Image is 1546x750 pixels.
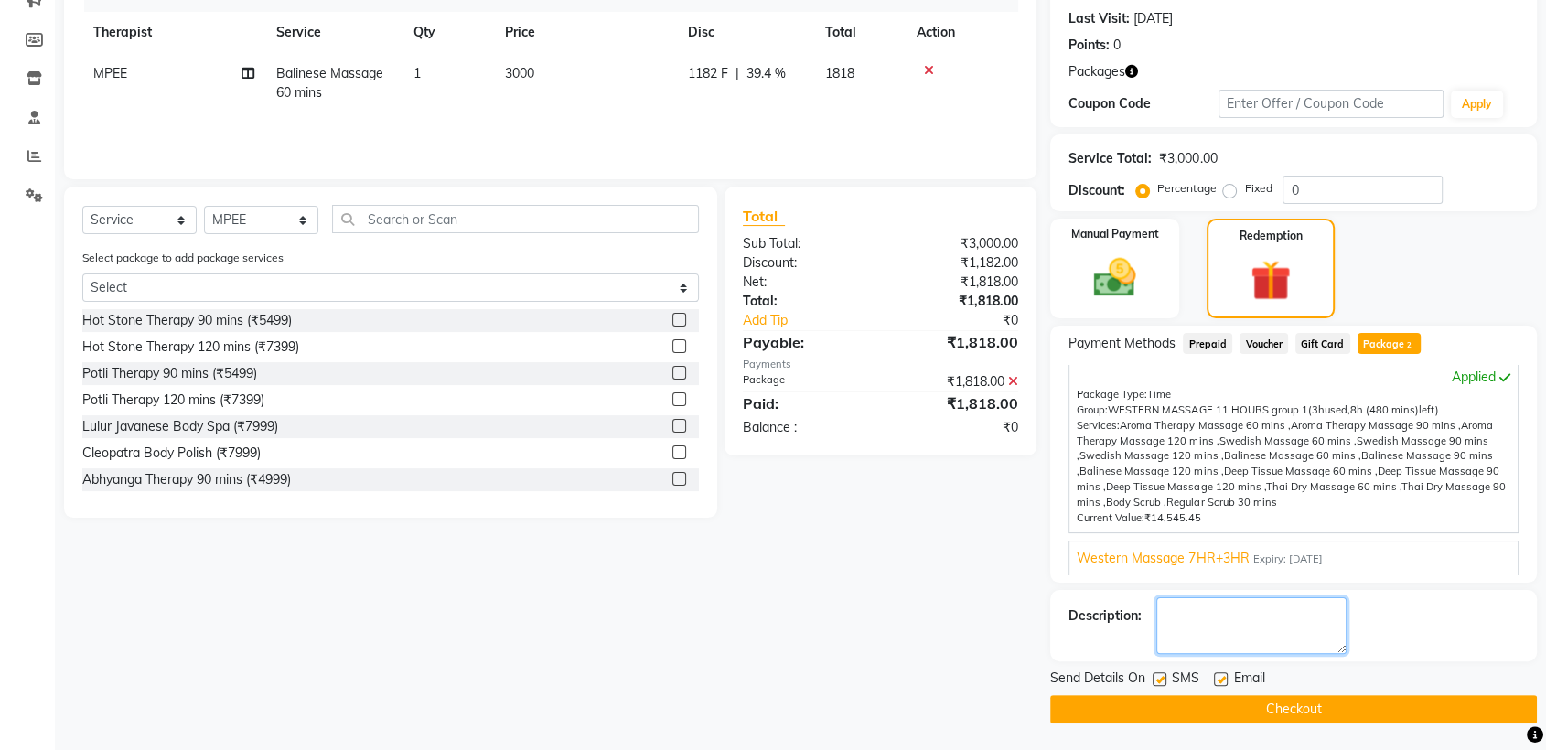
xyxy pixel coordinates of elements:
[881,331,1033,353] div: ₹1,818.00
[825,65,854,81] span: 1818
[814,12,906,53] th: Total
[1077,511,1144,524] span: Current Value:
[1172,669,1199,691] span: SMS
[729,292,881,311] div: Total:
[1295,333,1350,354] span: Gift Card
[1120,419,1290,432] span: Aroma Therapy Massage 60 mins ,
[1079,465,1223,477] span: Balinese Massage 120 mins ,
[1077,388,1147,401] span: Package Type:
[1068,149,1152,168] div: Service Total:
[1265,480,1401,493] span: Thai Dry Massage 60 mins ,
[1307,403,1324,416] span: (3h
[1108,403,1438,416] span: used, left)
[82,470,291,489] div: Abhyanga Therapy 90 mins (₹4999)
[1404,340,1414,351] span: 2
[1077,403,1108,416] span: Group:
[1077,434,1487,463] span: Swedish Massage 90 mins ,
[881,292,1033,311] div: ₹1,818.00
[82,337,299,357] div: Hot Stone Therapy 120 mins (₹7399)
[82,250,284,266] label: Select package to add package services
[729,418,881,437] div: Balance :
[276,65,383,101] span: Balinese Massage 60 mins
[881,234,1033,253] div: ₹3,000.00
[332,205,699,233] input: Search or Scan
[1451,91,1503,118] button: Apply
[1077,419,1492,447] span: Aroma Therapy Massage 120 mins ,
[1133,9,1173,28] div: [DATE]
[1219,434,1356,447] span: Swedish Massage 60 mins ,
[1233,669,1264,691] span: Email
[93,65,127,81] span: MPEE
[1068,36,1110,55] div: Points:
[1166,496,1276,509] span: Regular Scrub 30 mins
[1349,403,1418,416] span: 8h (480 mins)
[403,12,494,53] th: Qty
[494,12,677,53] th: Price
[1239,228,1302,244] label: Redemption
[1068,94,1219,113] div: Coupon Code
[1244,180,1272,197] label: Fixed
[1077,368,1510,387] div: Applied
[1079,449,1223,462] span: Swedish Massage 120 mins ,
[82,444,261,463] div: Cleopatra Body Polish (₹7999)
[743,207,785,226] span: Total
[1290,419,1460,432] span: Aroma Therapy Massage 90 mins ,
[1147,388,1171,401] span: Time
[82,417,278,436] div: Lulur Javanese Body Spa (₹7999)
[1068,9,1130,28] div: Last Visit:
[1157,180,1216,197] label: Percentage
[1080,253,1149,302] img: _cash.svg
[677,12,814,53] th: Disc
[1223,449,1360,462] span: Balinese Massage 60 mins ,
[1068,334,1176,353] span: Payment Methods
[1219,90,1444,118] input: Enter Offer / Coupon Code
[265,12,403,53] th: Service
[729,273,881,292] div: Net:
[1183,333,1232,354] span: Prepaid
[743,357,1018,372] div: Payments
[1358,333,1421,354] span: Package
[1108,403,1307,416] span: WESTERN MASSAGE 11 HOURS group 1
[1240,333,1288,354] span: Voucher
[505,65,534,81] span: 3000
[1050,669,1145,691] span: Send Details On
[729,372,881,391] div: Package
[735,64,739,83] span: |
[1050,695,1537,723] button: Checkout
[746,64,786,83] span: 39.4 %
[1113,36,1121,55] div: 0
[1068,62,1125,81] span: Packages
[1077,480,1505,509] span: Thai Dry Massage 90 mins ,
[1071,226,1159,242] label: Manual Payment
[1106,496,1166,509] span: Body Scrub ,
[1077,419,1120,432] span: Services:
[1106,480,1265,493] span: Deep Tissue Massage 120 mins ,
[881,273,1033,292] div: ₹1,818.00
[82,12,265,53] th: Therapist
[881,253,1033,273] div: ₹1,182.00
[1068,181,1125,200] div: Discount:
[729,392,881,414] div: Paid:
[82,311,292,330] div: Hot Stone Therapy 90 mins (₹5499)
[881,372,1033,391] div: ₹1,818.00
[729,253,881,273] div: Discount:
[1077,549,1249,568] span: Western Massage 7HR+3HR
[1238,255,1304,305] img: _gift.svg
[1068,606,1142,626] div: Description:
[881,418,1033,437] div: ₹0
[906,12,1018,53] th: Action
[82,391,264,410] div: Potli Therapy 120 mins (₹7399)
[729,311,906,330] a: Add Tip
[1144,511,1201,524] span: ₹14,545.45
[413,65,421,81] span: 1
[688,64,728,83] span: 1182 F
[1223,465,1377,477] span: Deep Tissue Massage 60 mins ,
[729,234,881,253] div: Sub Total:
[729,331,881,353] div: Payable:
[82,364,257,383] div: Potli Therapy 90 mins (₹5499)
[881,392,1033,414] div: ₹1,818.00
[1252,552,1322,567] span: Expiry: [DATE]
[1159,149,1217,168] div: ₹3,000.00
[906,311,1032,330] div: ₹0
